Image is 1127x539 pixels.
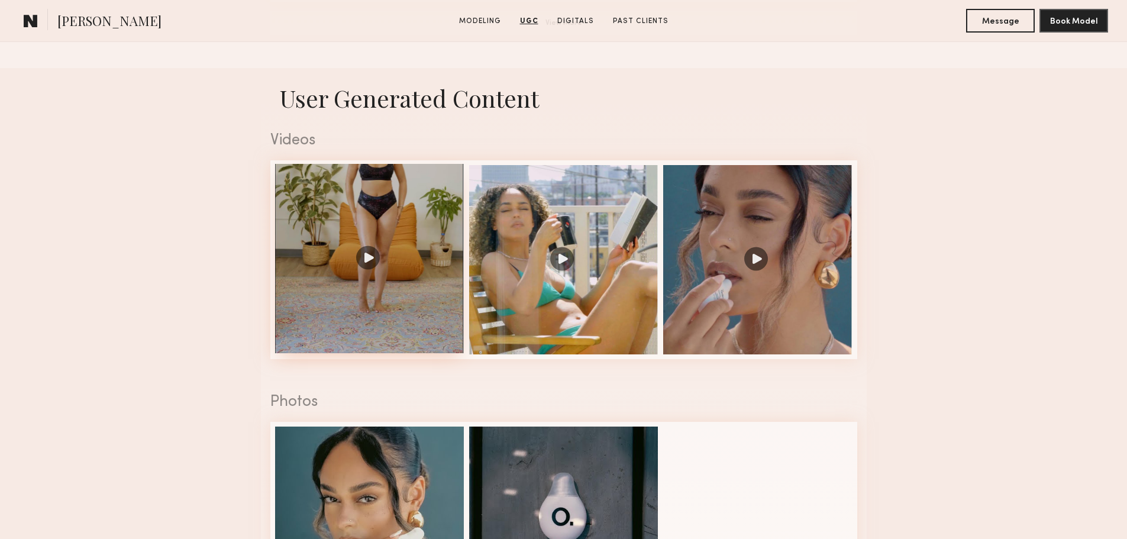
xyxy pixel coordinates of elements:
[454,16,506,27] a: Modeling
[1039,9,1108,33] button: Book Model
[515,16,543,27] a: UGC
[608,16,673,27] a: Past Clients
[270,395,857,410] div: Photos
[966,9,1035,33] button: Message
[1039,15,1108,25] a: Book Model
[553,16,599,27] a: Digitals
[57,12,162,33] span: [PERSON_NAME]
[261,82,867,114] h1: User Generated Content
[270,133,857,149] div: Videos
